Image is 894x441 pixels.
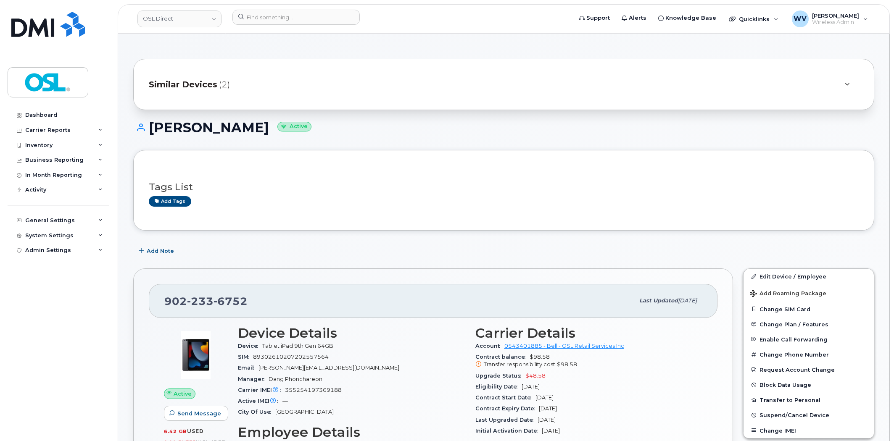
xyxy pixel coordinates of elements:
span: 902 [164,295,248,307]
span: City Of Use [238,409,275,415]
span: $48.58 [525,373,546,379]
span: 355254197369188 [285,387,342,393]
span: 6.42 GB [164,428,187,434]
span: Last Upgraded Date [475,417,538,423]
span: [DATE] [542,428,560,434]
span: [PERSON_NAME][EMAIL_ADDRESS][DOMAIN_NAME] [258,365,399,371]
span: Last updated [639,297,678,304]
span: [DATE] [535,394,554,401]
span: Suspend/Cancel Device [760,412,829,418]
span: Account [475,343,504,349]
span: Manager [238,376,269,382]
button: Change IMEI [744,423,874,438]
a: Edit Device / Employee [744,269,874,284]
span: Add Roaming Package [750,290,826,298]
span: Change Plan / Features [760,321,828,327]
h3: Device Details [238,325,465,341]
span: 233 [187,295,214,307]
span: Initial Activation Date [475,428,542,434]
h1: [PERSON_NAME] [133,120,874,135]
h3: Employee Details [238,425,465,440]
span: Device [238,343,262,349]
span: [DATE] [539,405,557,412]
span: [DATE] [678,297,697,304]
span: [GEOGRAPHIC_DATA] [275,409,334,415]
span: $98.58 [475,354,703,369]
span: Active IMEI [238,398,282,404]
span: Send Message [177,409,221,417]
span: Contract Start Date [475,394,535,401]
button: Send Message [164,406,228,421]
button: Change SIM Card [744,302,874,317]
span: (2) [219,79,230,91]
span: Eligibility Date [475,383,522,390]
button: Change Plan / Features [744,317,874,332]
button: Add Note [133,243,181,258]
span: Email [238,365,258,371]
span: 6752 [214,295,248,307]
span: Enable Call Forwarding [760,336,828,342]
span: SIM [238,354,253,360]
span: Upgrade Status [475,373,525,379]
span: Active [174,390,192,398]
span: Contract balance [475,354,530,360]
button: Transfer to Personal [744,392,874,407]
button: Suspend/Cancel Device [744,407,874,423]
button: Enable Call Forwarding [744,332,874,347]
span: Carrier IMEI [238,387,285,393]
span: [DATE] [538,417,556,423]
img: image20231002-3703462-c5m3jd.jpeg [171,330,221,380]
a: Add tags [149,196,191,207]
span: Transfer responsibility cost [484,361,555,367]
span: 89302610207202557564 [253,354,329,360]
span: $98.58 [557,361,577,367]
span: Dang Phonchareon [269,376,322,382]
button: Change Phone Number [744,347,874,362]
a: 0543401885 - Bell - OSL Retail Services Inc [504,343,624,349]
span: used [187,428,204,434]
small: Active [277,122,311,131]
span: [DATE] [522,383,540,390]
span: Add Note [147,247,174,255]
button: Block Data Usage [744,377,874,392]
button: Request Account Change [744,362,874,377]
span: — [282,398,288,404]
span: Contract Expiry Date [475,405,539,412]
span: Similar Devices [149,79,217,91]
button: Add Roaming Package [744,284,874,302]
h3: Carrier Details [475,325,703,341]
h3: Tags List [149,182,859,192]
span: Tablet iPad 9th Gen 64GB [262,343,333,349]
